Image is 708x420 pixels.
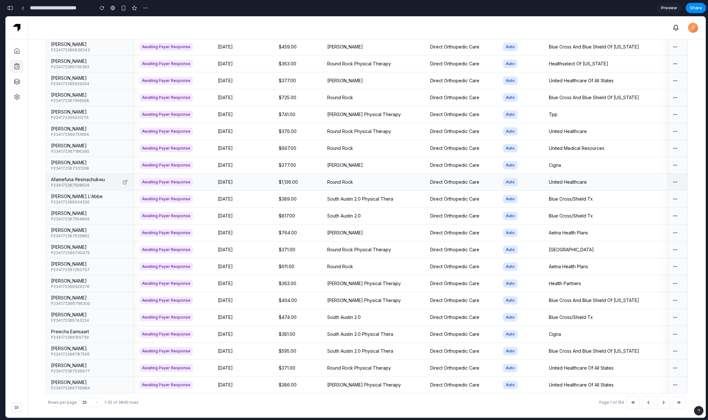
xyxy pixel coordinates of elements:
[46,143,84,150] div: [PERSON_NAME]
[538,174,662,191] td: Blue Cross/Shield Tx
[207,73,268,90] td: [DATE]
[538,191,662,208] td: Blue Cross/Shield Tx
[420,90,492,107] td: Direct Orthopedic Care
[46,133,84,138] div: P234172367186390
[538,141,662,158] td: Cigna
[317,360,420,377] td: [PERSON_NAME] Physical Therapy
[273,349,312,355] div: $371.00
[207,56,268,73] td: [DATE]
[46,285,85,290] div: P234172366796300
[273,146,312,152] div: $377.00
[420,310,492,327] td: Direct Orthopedic Care
[207,293,268,310] td: [DATE]
[420,22,492,39] td: Direct Orthopedic Care
[420,191,492,208] td: Direct Orthopedic Care
[273,315,312,321] div: $381.00
[273,298,312,304] div: $474.00
[207,191,268,208] td: [DATE]
[538,360,662,377] td: United Healthcare Of All States
[46,295,84,302] div: [PERSON_NAME]
[682,6,693,17] span: Y
[46,245,84,251] div: [PERSON_NAME]
[317,259,420,276] td: [PERSON_NAME] Physical Therapy
[46,211,84,217] div: [PERSON_NAME]
[46,312,84,319] div: Preecha Eamsaart
[46,278,85,285] div: [PERSON_NAME]
[46,319,84,324] div: P234172366159739
[46,346,85,352] div: [PERSON_NAME]
[538,208,662,225] td: Aetna Health Plans
[46,352,85,357] div: P234172367536977
[538,310,662,327] td: Cigna
[317,343,420,360] td: Round Rock Physical Therapy
[46,177,97,183] div: [PERSON_NAME] L'Abbe
[207,141,268,158] td: [DATE]
[594,384,619,389] span: Page 1 of 154
[317,208,420,225] td: [PERSON_NAME]
[420,107,492,124] td: Direct Orthopedic Care
[538,39,662,56] td: Healthselect Of [US_STATE]
[317,124,420,141] td: Round Rock
[538,22,662,39] td: Blue Cross And Blue Shield Of [US_STATE]
[99,384,133,389] span: 1-25 of 3840 rows
[538,73,662,90] td: Blue Cross And Blue Shield Of [US_STATE]
[207,242,268,259] td: [DATE]
[46,234,85,239] div: P234172366790075
[317,39,420,56] td: Round Rock Physical Therapy
[207,208,268,225] td: [DATE]
[538,327,662,343] td: Blue Cross And Blue Shield Of [US_STATE]
[317,56,420,73] td: [PERSON_NAME]
[538,225,662,242] td: [GEOGRAPHIC_DATA]
[317,293,420,310] td: South Austin 2.0
[207,360,268,377] td: [DATE]
[9,389,13,394] span: DI
[46,116,84,121] div: P234172366751664
[43,384,71,389] span: Rows per page
[317,73,420,90] td: Round Rock
[207,327,268,343] td: [DATE]
[46,302,84,307] div: P234172365743224
[538,124,662,141] td: United Medical Resources
[46,59,84,65] div: [PERSON_NAME]
[420,327,492,343] td: Direct Orthopedic Care
[207,174,268,191] td: [DATE]
[273,163,312,169] div: $1,136.00
[538,276,662,293] td: Blue Cross And Blue Shield Of [US_STATE]
[273,27,312,34] div: $459.00
[317,191,420,208] td: South Austin 2.0
[317,141,420,158] td: [PERSON_NAME]
[46,65,84,70] div: P234172365929294
[46,82,84,87] div: P234172367556558
[207,158,268,174] td: [DATE]
[420,343,492,360] td: Direct Orthopedic Care
[273,95,312,101] div: $741.00
[690,5,702,11] span: Share
[46,268,84,273] div: P234172366929276
[538,242,662,259] td: Aetna Health Plans
[656,3,682,13] a: Preview
[273,44,312,51] div: $363.00
[420,73,492,90] td: Direct Orthopedic Care
[420,293,492,310] td: Direct Orthopedic Care
[538,293,662,310] td: Blue Cross/Shield Tx
[420,174,492,191] td: Direct Orthopedic Care
[207,90,268,107] td: [DATE]
[46,194,84,200] div: [PERSON_NAME]
[273,78,312,85] div: $725.00
[273,247,312,254] div: $611.00
[273,196,312,203] div: $817.00
[273,112,312,118] div: $376.00
[46,228,85,234] div: [PERSON_NAME]
[46,166,100,172] div: P234172367558624
[538,158,662,174] td: United Healthcare
[538,107,662,124] td: United Healthcare
[420,39,492,56] td: Direct Orthopedic Care
[420,56,492,73] td: Direct Orthopedic Care
[46,109,84,116] div: [PERSON_NAME]
[420,360,492,377] td: Direct Orthopedic Care
[420,124,492,141] td: Direct Orthopedic Care
[46,25,85,31] div: [PERSON_NAME]
[420,208,492,225] td: Direct Orthopedic Care
[420,141,492,158] td: Direct Orthopedic Care
[420,158,492,174] td: Direct Orthopedic Care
